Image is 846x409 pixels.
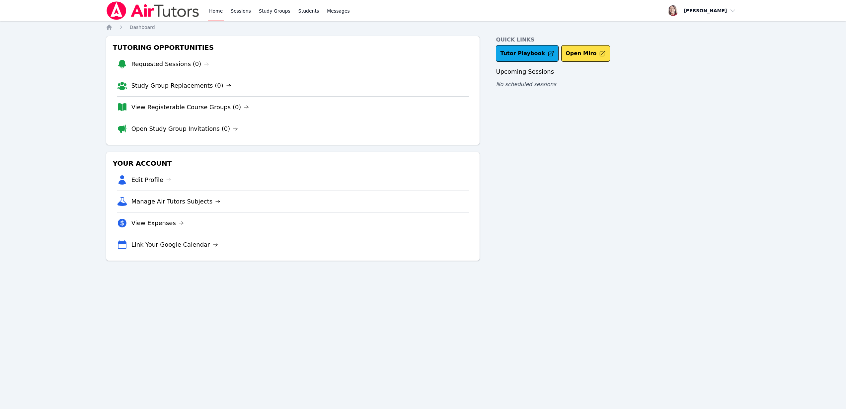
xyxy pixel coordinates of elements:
a: Manage Air Tutors Subjects [131,197,221,206]
img: Air Tutors [106,1,200,20]
nav: Breadcrumb [106,24,740,31]
a: Edit Profile [131,175,172,185]
h3: Your Account [112,157,475,169]
a: View Expenses [131,218,184,228]
a: Tutor Playbook [496,45,559,62]
h3: Tutoring Opportunities [112,41,475,53]
span: Dashboard [130,25,155,30]
a: Link Your Google Calendar [131,240,218,249]
a: Open Study Group Invitations (0) [131,124,238,133]
h3: Upcoming Sessions [496,67,740,76]
a: Dashboard [130,24,155,31]
span: No scheduled sessions [496,81,556,87]
a: Study Group Replacements (0) [131,81,231,90]
h4: Quick Links [496,36,740,44]
a: View Registerable Course Groups (0) [131,103,249,112]
span: Messages [327,8,350,14]
button: Open Miro [561,45,610,62]
a: Requested Sessions (0) [131,59,209,69]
